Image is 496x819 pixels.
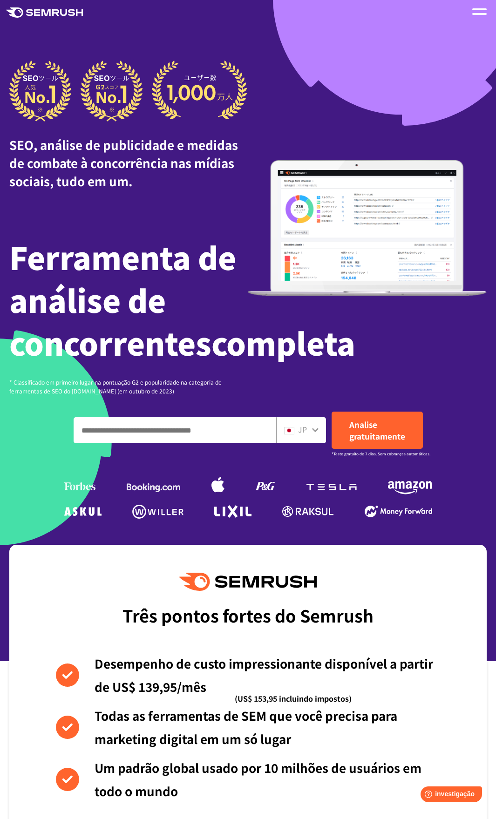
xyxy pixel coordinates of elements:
font: * Classificado em primeiro lugar na pontuação G2 e popularidade na categoria de ferramentas de SE... [9,378,222,395]
font: Um padrão global usado por 10 milhões de usuários em todo o mundo [95,759,421,799]
font: SEO, análise de publicidade e medidas de combate à concorrência nas mídias sociais, tudo em um. [9,136,238,190]
font: Analise gratuitamente [349,419,405,442]
a: Analise gratuitamente [332,412,423,449]
font: (US$ 153,95 incluindo impostos) [235,693,352,704]
iframe: Iniciador de widget de ajuda [413,783,486,809]
font: *Teste gratuito de 7 dias. Sem cobranças automáticas. [332,451,430,456]
font: Três pontos fortes do Semrush [122,603,374,627]
font: Todas as ferramentas de SEM que você precisa para marketing digital em um só lugar [95,707,397,747]
img: Semrush [179,573,316,591]
font: Ferramenta de análise de concorrentes [9,234,236,365]
font: Desempenho de custo impressionante disponível a partir de US$ 139,95/mês [95,655,433,695]
font: JP [298,424,307,435]
font: completa [211,320,355,365]
input: Insira um domínio, palavra-chave ou URL [74,418,276,443]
